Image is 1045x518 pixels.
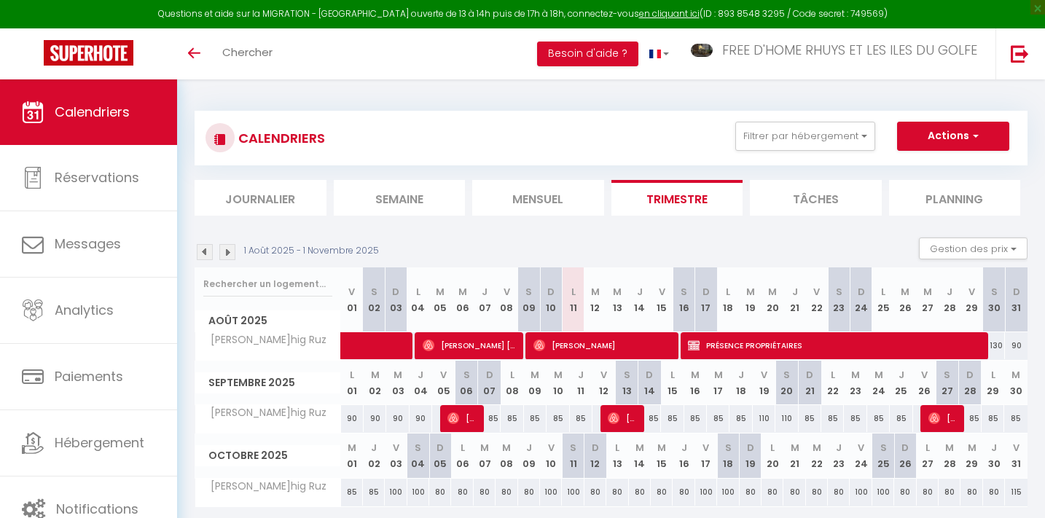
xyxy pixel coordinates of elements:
span: Analytics [55,301,114,319]
th: 29 [960,433,982,478]
th: 24 [850,433,872,478]
abbr: L [670,368,675,382]
th: 20 [762,267,783,332]
abbr: D [702,285,710,299]
abbr: D [592,441,599,455]
th: 23 [828,267,850,332]
div: 80 [894,479,916,506]
div: 80 [629,479,651,506]
abbr: S [570,441,576,455]
abbr: S [725,441,732,455]
abbr: V [504,285,510,299]
div: 80 [960,479,982,506]
div: 90 [364,405,386,432]
th: 07 [474,433,496,478]
abbr: V [348,285,355,299]
th: 04 [407,267,429,332]
abbr: D [486,368,493,382]
span: Messages [55,235,121,253]
th: 29 [982,361,1004,405]
abbr: M [714,368,723,382]
abbr: D [437,441,444,455]
a: Chercher [211,28,283,79]
th: 21 [783,433,805,478]
th: 22 [806,433,828,478]
abbr: M [502,441,511,455]
div: 110 [775,405,798,432]
th: 15 [651,267,673,332]
th: 14 [638,361,661,405]
abbr: S [463,368,470,382]
abbr: M [923,285,932,299]
th: 30 [983,433,1005,478]
abbr: M [945,441,954,455]
abbr: M [436,285,445,299]
th: 23 [828,433,850,478]
abbr: M [851,368,860,382]
th: 06 [451,267,473,332]
div: 85 [661,405,684,432]
div: 85 [547,405,569,432]
abbr: M [348,441,356,455]
abbr: M [591,285,600,299]
div: 85 [729,405,752,432]
abbr: M [901,285,909,299]
abbr: M [613,285,622,299]
abbr: M [635,441,644,455]
span: [PERSON_NAME] [PERSON_NAME] [423,331,517,359]
abbr: L [350,368,354,382]
th: 18 [717,433,739,478]
abbr: L [881,285,885,299]
div: 80 [740,479,762,506]
abbr: J [738,368,744,382]
th: 31 [1005,433,1028,478]
div: 80 [451,479,473,506]
th: 30 [983,267,1005,332]
li: Mensuel [472,180,604,216]
th: 12 [584,267,606,332]
th: 13 [606,267,628,332]
abbr: L [770,441,775,455]
abbr: D [966,368,974,382]
div: 100 [540,479,562,506]
th: 09 [518,433,540,478]
div: 85 [867,405,890,432]
th: 09 [524,361,547,405]
img: ... [691,44,713,57]
abbr: L [991,368,995,382]
th: 19 [740,267,762,332]
abbr: L [571,285,576,299]
th: 26 [894,433,916,478]
img: Super Booking [44,40,133,66]
span: FREE D'HOME RHUYS ET LES ILES DU GOLFE [722,41,977,59]
th: 28 [939,267,960,332]
abbr: V [813,285,820,299]
th: 16 [673,433,694,478]
abbr: V [968,285,975,299]
th: 02 [364,361,386,405]
abbr: V [1013,441,1019,455]
div: 85 [890,405,912,432]
th: 08 [496,267,517,332]
th: 01 [341,433,363,478]
div: 80 [606,479,628,506]
abbr: V [858,441,864,455]
th: 30 [1004,361,1028,405]
th: 24 [867,361,890,405]
abbr: M [874,368,883,382]
th: 16 [684,361,707,405]
button: Actions [897,122,1009,151]
div: 85 [478,405,501,432]
th: 18 [717,267,739,332]
abbr: D [901,441,909,455]
abbr: S [525,285,532,299]
abbr: M [968,441,976,455]
th: 10 [547,361,569,405]
th: 14 [629,267,651,332]
abbr: M [657,441,666,455]
h3: CALENDRIERS [235,122,325,154]
abbr: M [480,441,489,455]
div: 80 [474,479,496,506]
abbr: S [836,285,842,299]
abbr: L [615,441,619,455]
